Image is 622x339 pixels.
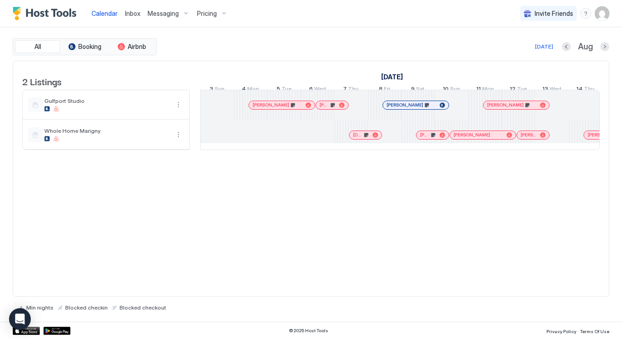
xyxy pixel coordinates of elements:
[125,9,140,18] a: Inbox
[173,99,184,110] button: More options
[450,85,460,95] span: Sun
[542,85,548,95] span: 13
[600,42,609,51] button: Next month
[416,85,425,95] span: Sat
[34,43,41,51] span: All
[387,102,423,108] span: [PERSON_NAME]
[314,85,326,95] span: Wed
[353,132,363,138] span: [DEMOGRAPHIC_DATA][PERSON_NAME]
[517,85,527,95] span: Tue
[411,85,415,95] span: 9
[274,83,294,97] a: August 5, 2025
[62,40,107,53] button: Booking
[348,85,359,95] span: Thu
[173,129,184,140] div: menu
[43,327,71,335] a: Google Play Store
[125,10,140,17] span: Inbox
[534,41,555,52] button: [DATE]
[474,83,496,97] a: August 11, 2025
[242,85,246,95] span: 4
[546,329,576,334] span: Privacy Policy
[507,83,529,97] a: August 12, 2025
[574,83,597,97] a: August 14, 2025
[521,132,536,138] span: [PERSON_NAME]
[22,74,62,88] span: 2 Listings
[562,42,571,51] button: Previous month
[9,308,31,330] div: Open Intercom Messenger
[44,97,169,104] span: Gulfport Studio
[215,85,225,95] span: Sun
[120,304,166,311] span: Blocked checkout
[379,85,383,95] span: 8
[148,10,179,18] span: Messaging
[377,83,392,97] a: August 8, 2025
[44,127,169,134] span: Whole Home Marigny
[282,85,292,95] span: Tue
[482,85,494,95] span: Mon
[476,85,481,95] span: 11
[307,83,328,97] a: August 6, 2025
[197,10,217,18] span: Pricing
[320,102,329,108] span: [PERSON_NAME]
[595,6,609,21] div: User profile
[580,8,591,19] div: menu
[173,99,184,110] div: menu
[409,83,427,97] a: August 9, 2025
[420,132,430,138] span: [PERSON_NAME]
[341,83,361,97] a: August 7, 2025
[13,38,157,55] div: tab-group
[454,132,490,138] span: [PERSON_NAME]
[540,83,564,97] a: August 13, 2025
[78,43,101,51] span: Booking
[91,10,118,17] span: Calendar
[576,85,583,95] span: 14
[384,85,390,95] span: Fri
[207,83,227,97] a: August 3, 2025
[289,328,328,334] span: © 2025 Host Tools
[210,85,213,95] span: 3
[487,102,524,108] span: [PERSON_NAME]
[15,40,60,53] button: All
[277,85,280,95] span: 5
[578,42,593,52] span: Aug
[65,304,108,311] span: Blocked checkin
[443,85,449,95] span: 10
[546,326,576,335] a: Privacy Policy
[580,329,609,334] span: Terms Of Use
[13,7,81,20] a: Host Tools Logo
[26,304,53,311] span: Min nights
[510,85,516,95] span: 12
[128,43,146,51] span: Airbnb
[173,129,184,140] button: More options
[247,85,259,95] span: Mon
[584,85,594,95] span: Thu
[440,83,462,97] a: August 10, 2025
[91,9,118,18] a: Calendar
[535,10,573,18] span: Invite Friends
[343,85,347,95] span: 7
[379,70,405,83] a: August 3, 2025
[535,43,553,51] div: [DATE]
[309,85,313,95] span: 6
[109,40,154,53] button: Airbnb
[239,83,261,97] a: August 4, 2025
[550,85,561,95] span: Wed
[580,326,609,335] a: Terms Of Use
[253,102,289,108] span: [PERSON_NAME]
[13,327,40,335] a: App Store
